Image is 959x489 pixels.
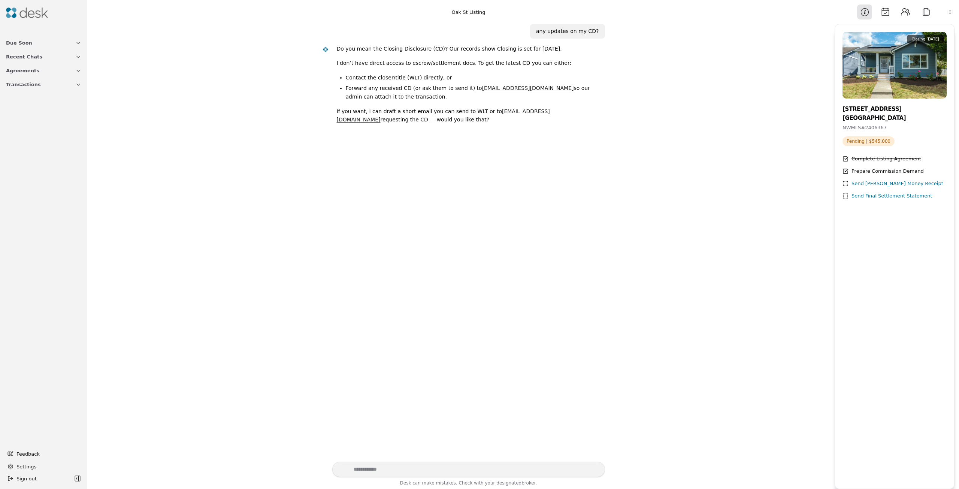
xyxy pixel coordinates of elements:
button: Recent Chats [1,50,86,64]
textarea: Write your prompt here [332,462,605,477]
button: Settings [4,461,83,473]
div: Prepare Commission Demand [851,167,924,175]
img: Desk [6,7,48,18]
div: Send Final Settlement Statement [851,192,932,200]
div: any updates on my CD? [536,27,599,36]
div: Send [PERSON_NAME] Money Receipt [851,180,943,188]
p: Do you mean the Closing Disclosure (CD)? Our records show Closing is set for [DATE]. [337,45,599,53]
button: Sign out [4,473,72,485]
button: Due Soon [1,36,86,50]
div: Closing [DATE] [907,35,944,43]
span: Sign out [16,475,37,483]
a: [EMAIL_ADDRESS][DOMAIN_NAME] [482,85,574,91]
div: NWMLS # 2406367 [842,124,947,132]
span: Agreements [6,67,39,75]
li: Contact the closer/title (WLT) directly, or [346,73,599,82]
p: If you want, I can draft a short email you can send to WLT or to requesting the CD — would you li... [337,107,599,124]
div: Desk can make mistakes. Check with your broker. [332,479,605,489]
img: Property [842,32,947,99]
div: [STREET_ADDRESS] [842,105,947,114]
button: Transactions [1,78,86,91]
div: Oak St Listing [451,8,485,16]
span: Recent Chats [6,53,42,61]
button: Agreements [1,64,86,78]
span: Settings [16,463,36,471]
img: Desk [322,46,329,52]
a: [EMAIL_ADDRESS][DOMAIN_NAME] [337,108,550,123]
p: I don’t have direct access to escrow/settlement docs. To get the latest CD you can either: [337,59,599,67]
div: [GEOGRAPHIC_DATA] [842,114,947,123]
button: Feedback [3,447,81,461]
span: Pending | $545,000 [842,136,895,146]
span: Transactions [6,81,41,88]
span: designated [496,480,521,486]
span: Due Soon [6,39,32,47]
li: Forward any received CD (or ask them to send it) to so our admin can attach it to the transaction. [346,84,599,101]
span: Feedback [16,450,77,458]
div: Complete Listing Agreement [851,155,921,163]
